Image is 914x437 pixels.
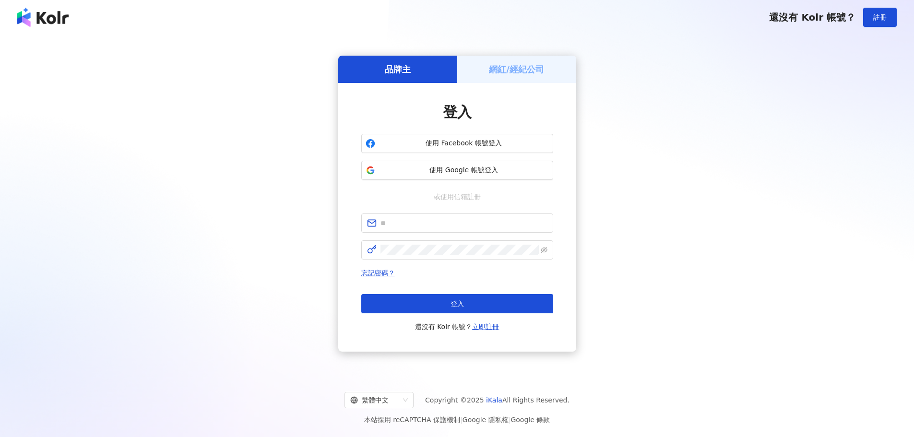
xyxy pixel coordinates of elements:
[509,416,511,424] span: |
[425,394,570,406] span: Copyright © 2025 All Rights Reserved.
[443,104,472,120] span: 登入
[427,191,487,202] span: 或使用信箱註冊
[17,8,69,27] img: logo
[873,13,887,21] span: 註冊
[385,63,411,75] h5: 品牌主
[863,8,897,27] button: 註冊
[451,300,464,307] span: 登入
[379,165,549,175] span: 使用 Google 帳號登入
[472,323,499,331] a: 立即註冊
[769,12,855,23] span: 還沒有 Kolr 帳號？
[361,294,553,313] button: 登入
[460,416,463,424] span: |
[463,416,509,424] a: Google 隱私權
[510,416,550,424] a: Google 條款
[361,134,553,153] button: 使用 Facebook 帳號登入
[379,139,549,148] span: 使用 Facebook 帳號登入
[361,161,553,180] button: 使用 Google 帳號登入
[361,269,395,277] a: 忘記密碼？
[364,414,550,425] span: 本站採用 reCAPTCHA 保護機制
[489,63,544,75] h5: 網紅/經紀公司
[350,392,399,408] div: 繁體中文
[415,321,499,332] span: 還沒有 Kolr 帳號？
[541,247,547,253] span: eye-invisible
[486,396,502,404] a: iKala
